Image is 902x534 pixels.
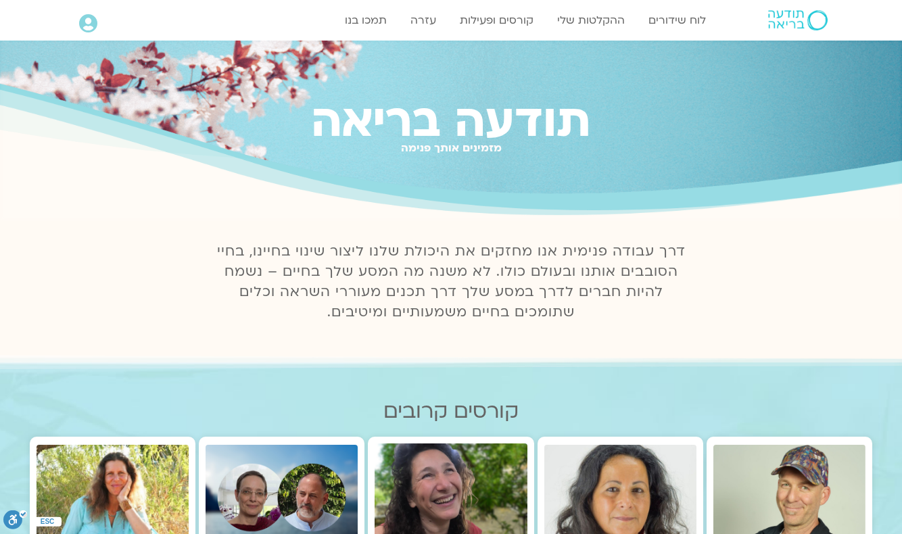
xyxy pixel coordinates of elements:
[642,7,713,33] a: לוח שידורים
[338,7,394,33] a: תמכו בנו
[209,241,693,322] p: דרך עבודה פנימית אנו מחזקים את היכולת שלנו ליצור שינוי בחיינו, בחיי הסובבים אותנו ובעולם כולו. לא...
[550,7,632,33] a: ההקלטות שלי
[404,7,443,33] a: עזרה
[453,7,540,33] a: קורסים ופעילות
[768,10,828,30] img: תודעה בריאה
[30,399,872,423] h2: קורסים קרובים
